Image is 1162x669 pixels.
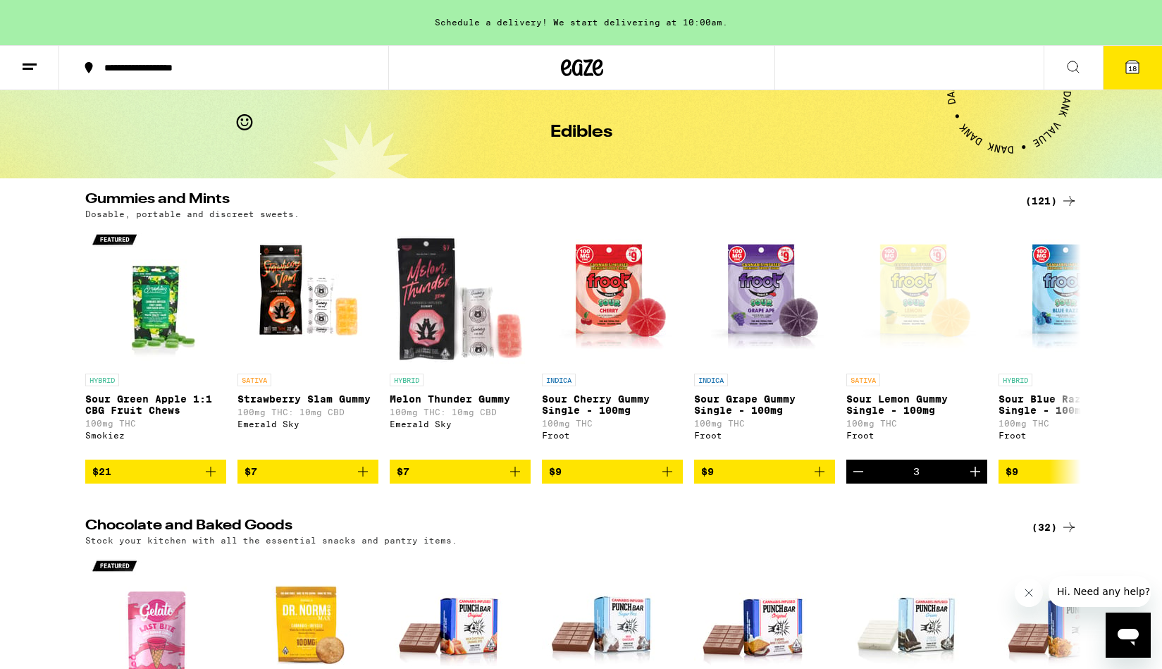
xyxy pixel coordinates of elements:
[85,393,226,416] p: Sour Green Apple 1:1 CBG Fruit Chews
[85,536,457,545] p: Stock your kitchen with all the essential snacks and pantry items.
[237,460,378,484] button: Add to bag
[237,226,378,367] img: Emerald Sky - Strawberry Slam Gummy
[92,466,111,477] span: $21
[85,226,226,460] a: Open page for Sour Green Apple 1:1 CBG Fruit Chews from Smokiez
[846,374,880,386] p: SATIVA
[701,466,714,477] span: $9
[390,419,531,429] div: Emerald Sky
[542,226,683,367] img: Froot - Sour Cherry Gummy Single - 100mg
[542,431,683,440] div: Froot
[846,226,987,460] a: Open page for Sour Lemon Gummy Single - 100mg from Froot
[694,226,835,367] img: Froot - Sour Grape Gummy Single - 100mg
[550,124,612,141] h1: Edibles
[846,431,987,440] div: Froot
[1103,46,1162,90] button: 18
[85,431,226,440] div: Smokiez
[999,419,1139,428] p: 100mg THC
[390,393,531,405] p: Melon Thunder Gummy
[85,419,226,428] p: 100mg THC
[549,466,562,477] span: $9
[390,226,531,367] img: Emerald Sky - Melon Thunder Gummy
[846,419,987,428] p: 100mg THC
[963,460,987,484] button: Increment
[694,419,835,428] p: 100mg THC
[390,407,531,417] p: 100mg THC: 10mg CBD
[237,393,378,405] p: Strawberry Slam Gummy
[694,226,835,460] a: Open page for Sour Grape Gummy Single - 100mg from Froot
[1128,64,1137,73] span: 18
[694,374,728,386] p: INDICA
[542,460,683,484] button: Add to bag
[85,192,1008,209] h2: Gummies and Mints
[694,431,835,440] div: Froot
[390,374,424,386] p: HYBRID
[999,226,1139,367] img: Froot - Sour Blue Razz Gummy Single - 100mg
[1049,576,1151,607] iframe: Message from company
[999,374,1032,386] p: HYBRID
[390,460,531,484] button: Add to bag
[85,460,226,484] button: Add to bag
[913,466,920,477] div: 3
[1106,613,1151,658] iframe: Button to launch messaging window
[245,466,257,477] span: $7
[846,393,987,416] p: Sour Lemon Gummy Single - 100mg
[237,226,378,460] a: Open page for Strawberry Slam Gummy from Emerald Sky
[542,393,683,416] p: Sour Cherry Gummy Single - 100mg
[390,226,531,460] a: Open page for Melon Thunder Gummy from Emerald Sky
[846,460,870,484] button: Decrement
[237,407,378,417] p: 100mg THC: 10mg CBD
[999,431,1139,440] div: Froot
[1032,519,1077,536] a: (32)
[1006,466,1018,477] span: $9
[999,226,1139,460] a: Open page for Sour Blue Razz Gummy Single - 100mg from Froot
[397,466,409,477] span: $7
[85,226,226,367] img: Smokiez - Sour Green Apple 1:1 CBG Fruit Chews
[694,460,835,484] button: Add to bag
[542,419,683,428] p: 100mg THC
[237,374,271,386] p: SATIVA
[85,209,299,219] p: Dosable, portable and discreet sweets.
[542,374,576,386] p: INDICA
[694,393,835,416] p: Sour Grape Gummy Single - 100mg
[542,226,683,460] a: Open page for Sour Cherry Gummy Single - 100mg from Froot
[1015,579,1043,607] iframe: Close message
[1025,192,1077,209] a: (121)
[85,519,1008,536] h2: Chocolate and Baked Goods
[237,419,378,429] div: Emerald Sky
[999,393,1139,416] p: Sour Blue Razz Gummy Single - 100mg
[85,374,119,386] p: HYBRID
[999,460,1139,484] button: Add to bag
